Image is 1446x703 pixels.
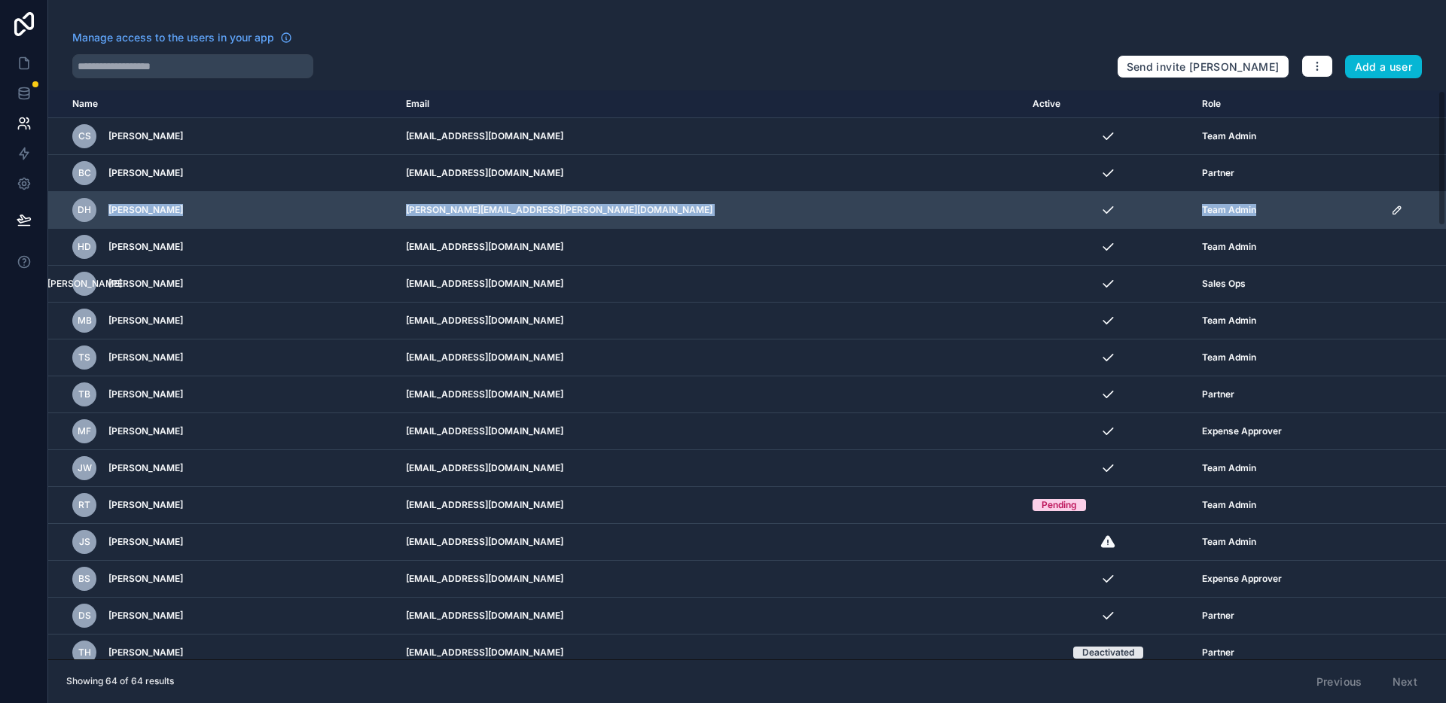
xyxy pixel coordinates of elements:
td: [EMAIL_ADDRESS][DOMAIN_NAME] [397,524,1023,561]
button: Send invite [PERSON_NAME] [1117,55,1289,79]
td: [EMAIL_ADDRESS][DOMAIN_NAME] [397,118,1023,155]
span: DH [78,204,91,216]
span: RT [78,499,90,511]
span: Expense Approver [1202,573,1282,585]
span: Partner [1202,647,1234,659]
span: [PERSON_NAME] [108,425,183,437]
span: Partner [1202,610,1234,622]
span: [PERSON_NAME] [108,647,183,659]
td: [EMAIL_ADDRESS][DOMAIN_NAME] [397,229,1023,266]
span: TS [78,351,90,364]
span: [PERSON_NAME] [47,278,122,290]
span: HD [78,241,91,253]
span: [PERSON_NAME] [108,536,183,548]
span: [PERSON_NAME] [108,130,183,142]
span: MB [78,315,92,327]
td: [EMAIL_ADDRESS][DOMAIN_NAME] [397,376,1023,413]
td: [EMAIL_ADDRESS][DOMAIN_NAME] [397,266,1023,303]
span: Team Admin [1202,315,1256,327]
span: BS [78,573,90,585]
td: [EMAIL_ADDRESS][DOMAIN_NAME] [397,561,1023,598]
span: [PERSON_NAME] [108,388,183,400]
th: Name [48,90,397,118]
span: TH [78,647,91,659]
span: [PERSON_NAME] [108,499,183,511]
span: Team Admin [1202,130,1256,142]
div: Deactivated [1082,647,1134,659]
span: Team Admin [1202,204,1256,216]
span: [PERSON_NAME] [108,241,183,253]
span: Team Admin [1202,351,1256,364]
span: CS [78,130,91,142]
button: Add a user [1345,55,1423,79]
span: TB [78,388,90,400]
span: Manage access to the users in your app [72,30,274,45]
th: Active [1023,90,1194,118]
a: Manage access to the users in your app [72,30,292,45]
span: [PERSON_NAME] [108,573,183,585]
span: Team Admin [1202,536,1256,548]
td: [EMAIL_ADDRESS][DOMAIN_NAME] [397,487,1023,524]
td: [PERSON_NAME][EMAIL_ADDRESS][PERSON_NAME][DOMAIN_NAME] [397,192,1023,229]
div: scrollable content [48,90,1446,659]
span: [PERSON_NAME] [108,204,183,216]
span: JS [79,536,90,548]
th: Role [1193,90,1382,118]
span: Expense Approver [1202,425,1282,437]
td: [EMAIL_ADDRESS][DOMAIN_NAME] [397,303,1023,339]
td: [EMAIL_ADDRESS][DOMAIN_NAME] [397,413,1023,450]
span: Partner [1202,388,1234,400]
td: [EMAIL_ADDRESS][DOMAIN_NAME] [397,450,1023,487]
td: [EMAIL_ADDRESS][DOMAIN_NAME] [397,339,1023,376]
span: MF [78,425,91,437]
th: Email [397,90,1023,118]
td: [EMAIL_ADDRESS][DOMAIN_NAME] [397,635,1023,671]
span: [PERSON_NAME] [108,610,183,622]
div: Pending [1042,499,1077,511]
span: Showing 64 of 64 results [66,675,174,687]
span: [PERSON_NAME] [108,315,183,327]
td: [EMAIL_ADDRESS][DOMAIN_NAME] [397,598,1023,635]
span: [PERSON_NAME] [108,167,183,179]
span: Partner [1202,167,1234,179]
span: [PERSON_NAME] [108,278,183,290]
span: DS [78,610,91,622]
span: Team Admin [1202,462,1256,474]
td: [EMAIL_ADDRESS][DOMAIN_NAME] [397,155,1023,192]
span: BC [78,167,91,179]
span: Team Admin [1202,499,1256,511]
span: [PERSON_NAME] [108,462,183,474]
span: JW [78,462,92,474]
span: Team Admin [1202,241,1256,253]
span: Sales Ops [1202,278,1246,290]
span: [PERSON_NAME] [108,351,183,364]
